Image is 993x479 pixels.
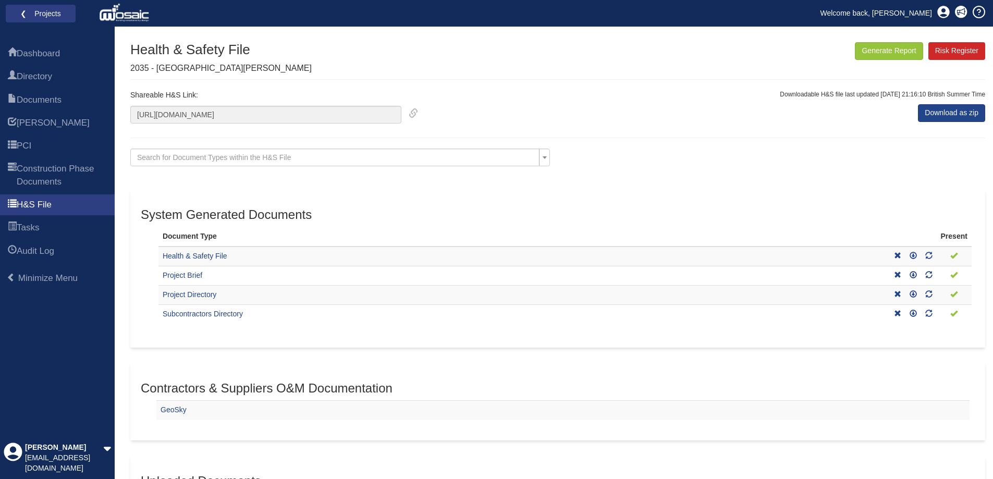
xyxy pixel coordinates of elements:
span: Directory [8,71,17,83]
a: Subcontractors Directory [163,310,243,318]
span: Minimize Menu [18,273,78,283]
span: PCI [8,140,17,153]
th: Document Type [158,227,890,247]
span: H&S File [17,199,52,211]
span: PCI [17,140,31,152]
div: [EMAIL_ADDRESS][DOMAIN_NAME] [25,453,103,474]
span: Documents [8,94,17,107]
img: logo_white.png [99,3,152,23]
span: Directory [17,70,52,83]
iframe: Chat [949,432,985,471]
span: Documents [17,94,62,106]
span: Construction Phase Documents [17,163,107,188]
span: Dashboard [17,47,60,60]
div: Shareable H&S Link: [122,90,418,124]
span: Dashboard [8,48,17,60]
a: Project Brief [163,271,202,279]
span: Audit Log [17,245,54,257]
p: Downloadable H&S file last updated [DATE] 21:16:10 British Summer Time [780,90,985,99]
span: HARI [8,117,17,130]
button: Generate Report [855,42,923,60]
h1: Health & Safety File [130,42,312,57]
span: Tasks [17,222,39,234]
div: Profile [4,443,22,474]
a: Project Directory [163,290,216,299]
span: HARI [17,117,90,129]
span: Minimize Menu [7,273,16,282]
a: Risk Register [928,42,985,60]
div: [PERSON_NAME] [25,443,103,453]
span: Tasks [8,222,17,235]
a: Health & Safety File [163,252,227,260]
h3: System Generated Documents [141,208,975,222]
h3: Contractors & Suppliers O&M Documentation [141,382,975,395]
span: H&S File [8,199,17,212]
a: GeoSky [161,406,187,414]
a: ❮ Projects [13,7,69,20]
span: Construction Phase Documents [8,163,17,189]
span: Search for Document Types within the H&S File [137,153,291,162]
span: Audit Log [8,245,17,258]
p: 2035 - [GEOGRAPHIC_DATA][PERSON_NAME] [130,63,312,75]
th: Present [937,227,972,247]
a: Welcome back, [PERSON_NAME] [813,5,940,21]
a: Download as zip [918,104,985,122]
